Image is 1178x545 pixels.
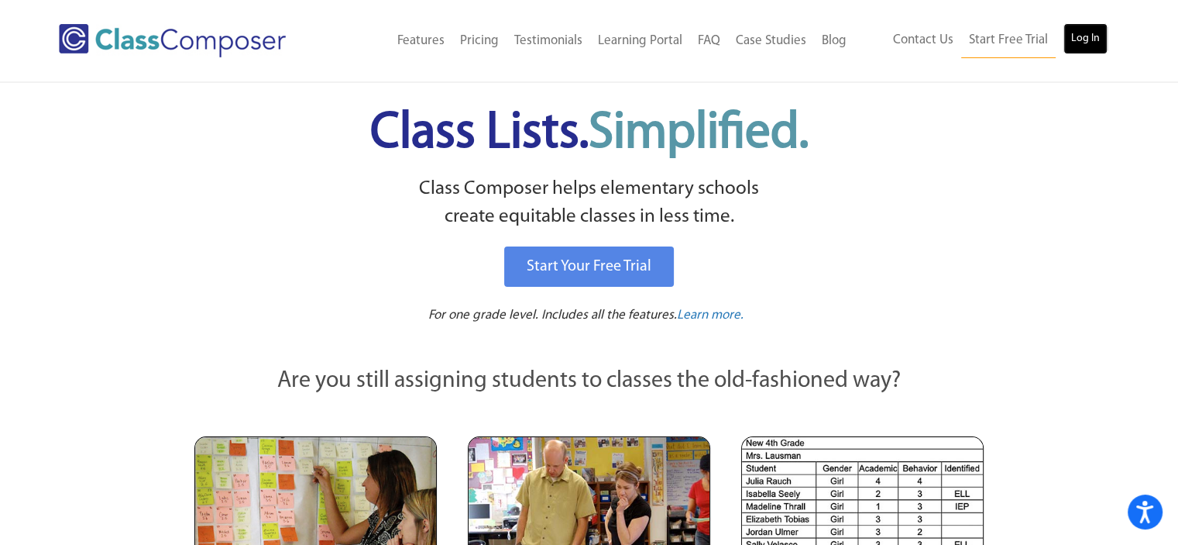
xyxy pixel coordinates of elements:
a: Learning Portal [590,24,690,58]
p: Are you still assigning students to classes the old-fashioned way? [194,364,984,398]
a: Case Studies [728,24,814,58]
span: Simplified. [589,109,809,159]
a: Contact Us [885,23,961,57]
span: Class Lists. [370,109,809,159]
a: Start Your Free Trial [504,247,674,287]
p: Class Composer helps elementary schools create equitable classes in less time. [192,175,987,232]
a: Testimonials [507,24,590,58]
a: Pricing [452,24,507,58]
a: Blog [814,24,854,58]
nav: Header Menu [335,24,853,58]
nav: Header Menu [854,23,1108,58]
span: Start Your Free Trial [527,259,651,274]
a: Features [390,24,452,58]
a: FAQ [690,24,728,58]
a: Log In [1063,23,1108,54]
img: Class Composer [59,24,286,57]
a: Start Free Trial [961,23,1056,58]
a: Learn more. [677,306,744,326]
span: For one grade level. Includes all the features. [428,309,677,322]
span: Learn more. [677,309,744,322]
